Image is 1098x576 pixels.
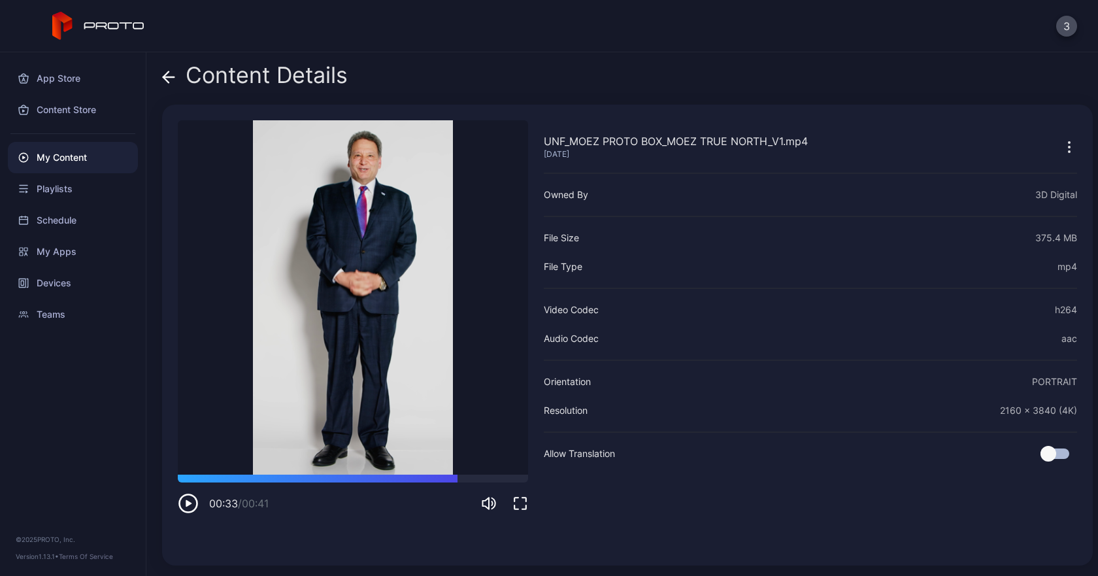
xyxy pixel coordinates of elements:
a: My Content [8,142,138,173]
div: 00:33 [209,496,269,511]
a: Teams [8,299,138,330]
div: [DATE] [544,149,808,160]
div: © 2025 PROTO, Inc. [16,534,130,545]
div: File Type [544,259,582,275]
a: Playlists [8,173,138,205]
div: Resolution [544,403,588,418]
span: Version 1.13.1 • [16,552,59,560]
video: Sorry, your browser doesn‘t support embedded videos [178,120,528,475]
span: / 00:41 [238,497,269,510]
a: Terms Of Service [59,552,113,560]
a: Schedule [8,205,138,236]
div: Allow Translation [544,446,615,462]
button: 3 [1056,16,1077,37]
div: mp4 [1057,259,1077,275]
div: File Size [544,230,579,246]
div: UNF_MOEZ PROTO BOX_MOEZ TRUE NORTH_V1.mp4 [544,133,808,149]
div: aac [1061,331,1077,347]
div: 2160 x 3840 (4K) [1000,403,1077,418]
div: Audio Codec [544,331,599,347]
div: Video Codec [544,302,599,318]
div: Owned By [544,187,588,203]
a: Content Store [8,94,138,126]
div: PORTRAIT [1032,374,1077,390]
div: 375.4 MB [1035,230,1077,246]
div: Orientation [544,374,591,390]
div: 3D Digital [1035,187,1077,203]
div: Content Details [162,63,348,94]
a: Devices [8,267,138,299]
div: h264 [1055,302,1077,318]
a: App Store [8,63,138,94]
a: My Apps [8,236,138,267]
